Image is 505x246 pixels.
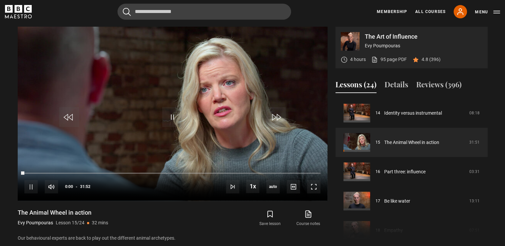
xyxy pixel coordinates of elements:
[287,180,300,193] button: Captions
[92,219,108,226] p: 32 mins
[377,9,407,15] a: Membership
[266,180,280,193] div: Current quality: 720p
[24,173,320,174] div: Progress Bar
[416,79,462,93] button: Reviews (396)
[350,56,366,63] p: 4 hours
[475,9,500,15] button: Toggle navigation
[384,168,426,175] a: Part three: influence
[246,180,259,193] button: Playback Rate
[117,4,291,20] input: Search
[123,8,131,16] button: Submit the search query
[5,5,32,18] svg: BBC Maestro
[80,181,90,193] span: 31:52
[384,139,439,146] a: The Animal Wheel in action
[226,180,239,193] button: Next Lesson
[266,180,280,193] span: auto
[18,27,327,201] video-js: Video Player
[18,209,108,217] h1: The Animal Wheel in action
[289,209,327,228] a: Course notes
[385,79,408,93] button: Details
[422,56,441,63] p: 4.8 (396)
[307,180,320,193] button: Fullscreen
[384,198,410,205] a: Be like water
[65,181,73,193] span: 0:00
[18,219,53,226] p: Evy Poumpouras
[415,9,446,15] a: All Courses
[371,56,407,63] a: 95 page PDF
[251,209,289,228] button: Save lesson
[24,180,38,193] button: Pause
[365,42,482,49] p: Evy Poumpouras
[56,219,84,226] p: Lesson 15/24
[18,235,327,242] p: Our behavioural experts are back to play out the different animal archetypes.
[365,34,482,40] p: The Art of Influence
[76,184,77,189] span: -
[335,79,376,93] button: Lessons (24)
[384,110,442,117] a: Identity versus instrumental
[45,180,58,193] button: Mute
